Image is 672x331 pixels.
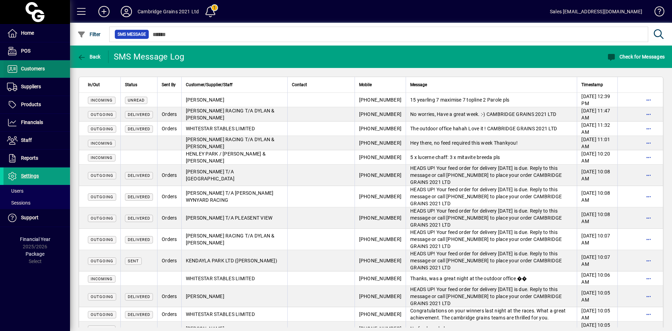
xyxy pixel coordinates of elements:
[577,150,617,165] td: [DATE] 10:20 AM
[359,140,402,146] span: [PHONE_NUMBER]
[162,215,177,221] span: Orders
[406,93,577,107] td: 15 yearling 7 maximise 7 topline 2 Parole pls
[186,108,275,120] span: [PERSON_NAME] RACING T/A DYLAN & [PERSON_NAME]
[186,97,224,103] span: [PERSON_NAME]
[359,81,372,89] span: Mobile
[7,188,23,194] span: Users
[550,6,642,17] div: Sales [EMAIL_ADDRESS][DOMAIN_NAME]
[359,154,402,160] span: [PHONE_NUMBER]
[162,111,177,117] span: Orders
[406,250,577,271] td: HEADS UP! Your feed order for delivery [DATE] is due. Reply to this message or call [PHONE_NUMBER...
[577,122,617,136] td: [DATE] 11:32 AM
[77,32,101,37] span: Filter
[577,93,617,107] td: [DATE] 12:39 PM
[406,186,577,207] td: HEADS UP! Your feed order for delivery [DATE] is due. Reply to this message or call [PHONE_NUMBER...
[186,81,232,89] span: Customer/Supplier/Staff
[162,294,177,299] span: Orders
[128,127,150,131] span: Delivered
[410,81,427,89] span: Message
[91,237,113,242] span: OUTGOING
[88,81,100,89] span: In/Out
[91,173,113,178] span: OUTGOING
[128,312,150,317] span: Delivered
[186,258,277,263] span: KENDAYLA PARK LTD ([PERSON_NAME])
[70,50,108,63] app-page-header-button: Back
[162,81,176,89] span: Sent By
[91,141,113,146] span: INCOMING
[359,97,402,103] span: [PHONE_NUMBER]
[577,207,617,229] td: [DATE] 10:08 AM
[186,126,255,131] span: WHITESTAR STABLES LIMITED
[3,42,70,60] a: POS
[128,112,150,117] span: Delivered
[3,209,70,227] a: Support
[643,234,654,245] button: More options
[91,98,113,103] span: INCOMING
[128,173,150,178] span: Delivered
[93,5,115,18] button: Add
[605,50,666,63] button: Check for Messages
[91,277,113,281] span: INCOMING
[577,307,617,322] td: [DATE] 10:05 AM
[3,150,70,167] a: Reports
[128,195,150,199] span: Delivered
[128,216,150,221] span: Delivered
[3,185,70,197] a: Users
[128,98,145,103] span: Unread
[77,54,101,60] span: Back
[3,25,70,42] a: Home
[91,195,113,199] span: OUTGOING
[643,309,654,320] button: More options
[21,137,32,143] span: Staff
[359,172,402,178] span: [PHONE_NUMBER]
[577,250,617,271] td: [DATE] 10:07 AM
[20,236,50,242] span: Financial Year
[91,156,113,160] span: INCOMING
[138,6,199,17] div: Cambridge Grains 2021 Ltd
[186,233,275,246] span: [PERSON_NAME] RACING T/A DYLAN & [PERSON_NAME]
[406,107,577,122] td: No worries, Have a great week. :-) CAMBRIDGE GRAINS 2021 LTD
[359,258,402,263] span: [PHONE_NUMBER]
[91,312,113,317] span: OUTGOING
[186,294,224,299] span: [PERSON_NAME]
[162,236,177,242] span: Orders
[125,81,137,89] span: Status
[359,294,402,299] span: [PHONE_NUMBER]
[643,212,654,223] button: More options
[91,259,113,263] span: OUTGOING
[21,48,30,54] span: POS
[162,258,177,263] span: Orders
[186,190,274,203] span: [PERSON_NAME] T/A [PERSON_NAME] WYNYARD RACING
[359,311,402,317] span: [PHONE_NUMBER]
[406,286,577,307] td: HEADS UP! Your feed order for delivery [DATE] is due. Reply to this message or call [PHONE_NUMBER...
[406,150,577,165] td: 5 x lucerne chaff: 3 x mitavite breeda pls
[128,295,150,299] span: Delivered
[406,307,577,322] td: Congratulations on your winners last night at the races. What a great achievement. The cambridge ...
[406,271,577,286] td: Thanks, was a great night at the outdoor office ��
[649,1,663,24] a: Knowledge Base
[643,191,654,202] button: More options
[21,66,45,71] span: Customers
[3,60,70,78] a: Customers
[118,31,146,38] span: SMS Message
[7,200,30,206] span: Sessions
[91,295,113,299] span: OUTGOING
[3,78,70,96] a: Suppliers
[162,311,177,317] span: Orders
[162,194,177,199] span: Orders
[26,251,44,257] span: Package
[91,112,113,117] span: OUTGOING
[3,96,70,113] a: Products
[359,236,402,242] span: [PHONE_NUMBER]
[577,165,617,186] td: [DATE] 10:08 AM
[76,50,103,63] button: Back
[186,169,234,181] span: [PERSON_NAME] T/A [GEOGRAPHIC_DATA]
[162,172,177,178] span: Orders
[406,207,577,229] td: HEADS UP! Your feed order for delivery [DATE] is due. Reply to this message or call [PHONE_NUMBER...
[406,229,577,250] td: HEADS UP! Your feed order for delivery [DATE] is due. Reply to this message or call [PHONE_NUMBER...
[186,151,266,164] span: HENLEY PARK / [PERSON_NAME] & [PERSON_NAME]
[3,197,70,209] a: Sessions
[406,136,577,150] td: Hey there, no feed required this week Thankyou!
[186,215,273,221] span: [PERSON_NAME] T/A PLEASENT VIEW
[162,126,177,131] span: Orders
